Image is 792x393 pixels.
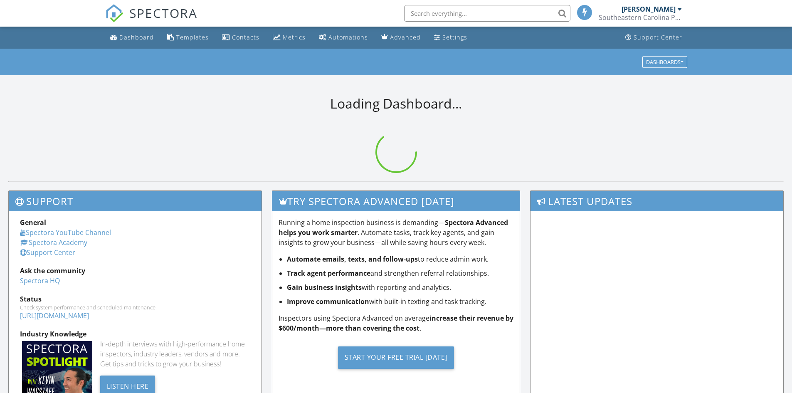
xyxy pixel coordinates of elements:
[219,30,263,45] a: Contacts
[100,381,155,391] a: Listen Here
[287,254,514,264] li: to reduce admin work.
[105,4,123,22] img: The Best Home Inspection Software - Spectora
[279,218,508,237] strong: Spectora Advanced helps you work smarter
[287,268,514,278] li: and strengthen referral relationships.
[20,266,250,276] div: Ask the community
[100,339,250,369] div: In-depth interviews with high-performance home inspectors, industry leaders, vendors and more. Ge...
[530,191,783,211] h3: Latest Updates
[20,276,60,285] a: Spectora HQ
[279,314,513,333] strong: increase their revenue by $600/month—more than covering the cost
[279,218,514,247] p: Running a home inspection business is demanding— . Automate tasks, track key agents, and gain ins...
[634,33,682,41] div: Support Center
[129,4,197,22] span: SPECTORA
[279,340,514,375] a: Start Your Free Trial [DATE]
[20,228,111,237] a: Spectora YouTube Channel
[287,297,369,306] strong: Improve communication
[287,282,514,292] li: with reporting and analytics.
[279,313,514,333] p: Inspectors using Spectora Advanced on average .
[404,5,570,22] input: Search everything...
[20,304,250,311] div: Check system performance and scheduled maintenance.
[107,30,157,45] a: Dashboard
[378,30,424,45] a: Advanced
[272,191,520,211] h3: Try spectora advanced [DATE]
[164,30,212,45] a: Templates
[232,33,259,41] div: Contacts
[338,346,454,369] div: Start Your Free Trial [DATE]
[287,297,514,306] li: with built-in texting and task tracking.
[20,218,46,227] strong: General
[442,33,467,41] div: Settings
[20,248,75,257] a: Support Center
[287,255,418,264] strong: Automate emails, texts, and follow-ups
[20,311,89,320] a: [URL][DOMAIN_NAME]
[287,283,362,292] strong: Gain business insights
[642,56,687,68] button: Dashboards
[622,5,676,13] div: [PERSON_NAME]
[119,33,154,41] div: Dashboard
[599,13,682,22] div: Southeastern Carolina Property Inspections
[390,33,421,41] div: Advanced
[328,33,368,41] div: Automations
[9,191,262,211] h3: Support
[283,33,306,41] div: Metrics
[20,238,87,247] a: Spectora Academy
[431,30,471,45] a: Settings
[105,11,197,29] a: SPECTORA
[622,30,686,45] a: Support Center
[269,30,309,45] a: Metrics
[646,59,683,65] div: Dashboards
[316,30,371,45] a: Automations (Basic)
[176,33,209,41] div: Templates
[20,294,250,304] div: Status
[20,329,250,339] div: Industry Knowledge
[287,269,370,278] strong: Track agent performance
